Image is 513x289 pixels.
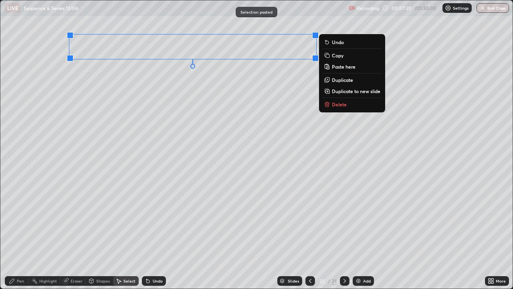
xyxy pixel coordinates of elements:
div: Select [123,279,135,283]
button: Paste here [322,62,382,71]
div: Highlight [39,279,57,283]
div: Eraser [71,279,83,283]
div: 31 [332,277,337,285]
div: Undo [153,279,163,283]
div: Shapes [96,279,110,283]
div: Add [363,279,371,283]
p: Recording [357,5,379,11]
p: Duplicate to new slide [332,88,380,94]
div: More [496,279,506,283]
p: Settings [453,6,469,10]
div: / [328,279,330,283]
div: Pen [17,279,24,283]
img: end-class-cross [479,5,486,11]
div: 23 [318,279,326,283]
button: End Class [477,3,509,13]
button: Duplicate to new slide [322,86,382,96]
p: Sequence & Series 12/06 [24,5,78,11]
p: Duplicate [332,77,353,83]
button: Duplicate [322,75,382,85]
p: LIVE [7,5,18,11]
img: recording.375f2c34.svg [349,5,355,11]
button: Delete [322,100,382,109]
img: class-settings-icons [445,5,451,11]
p: Delete [332,101,347,108]
img: add-slide-button [355,278,362,284]
button: Copy [322,51,382,60]
p: Paste here [332,63,355,70]
p: Copy [332,52,343,59]
button: Undo [322,37,382,47]
div: Slides [288,279,299,283]
p: Undo [332,39,344,45]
